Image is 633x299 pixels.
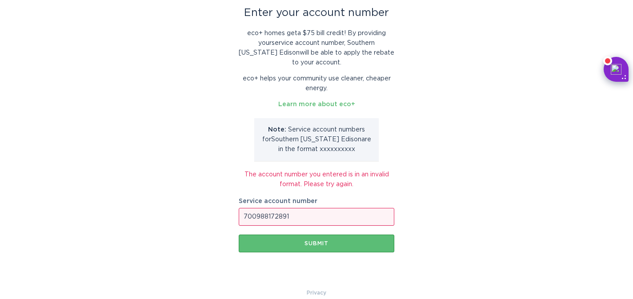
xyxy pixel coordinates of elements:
button: Submit [239,235,394,252]
p: eco+ homes get a $75 bill credit ! By providing your service account number , Southern [US_STATE]... [239,28,394,68]
p: eco+ helps your community use cleaner, cheaper energy. [239,74,394,93]
a: Privacy Policy & Terms of Use [307,288,326,298]
strong: Note: [268,127,286,133]
label: Service account number [239,198,394,204]
div: The account number you entered is in an invalid format. Please try again. [239,170,394,189]
a: Learn more about eco+ [278,101,355,108]
div: Submit [243,241,390,246]
p: Service account number s for Southern [US_STATE] Edison are in the format xxxxxxxxxx [261,125,372,154]
div: Enter your account number [239,8,394,18]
